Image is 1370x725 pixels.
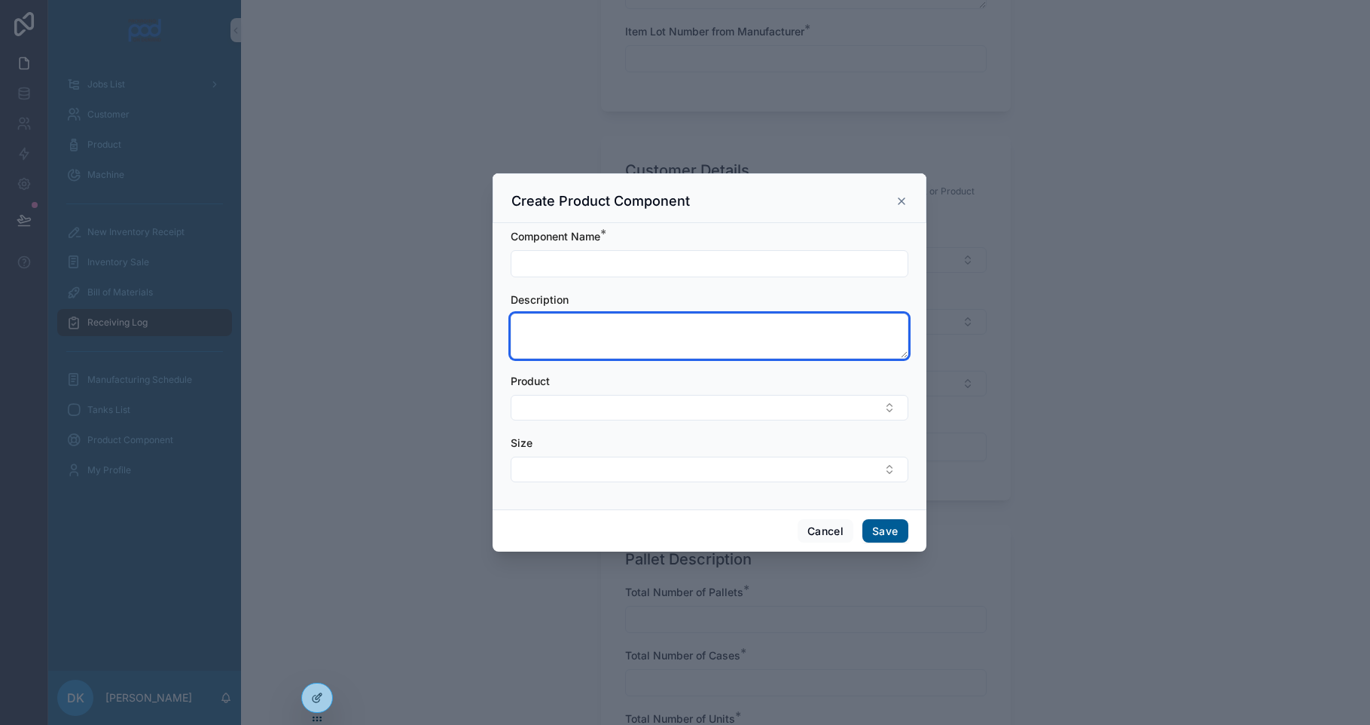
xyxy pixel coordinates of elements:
span: Description [511,293,569,306]
span: Component Name [511,230,600,243]
button: Cancel [798,519,853,543]
span: Product [511,375,550,387]
button: Select Button [511,457,908,482]
span: Size [511,436,532,449]
button: Save [862,519,908,543]
button: Select Button [511,395,908,421]
h3: Create Product Component [511,192,690,210]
